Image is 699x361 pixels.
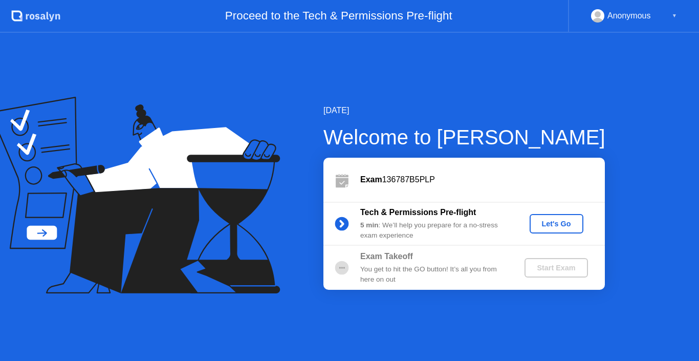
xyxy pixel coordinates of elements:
[360,264,508,285] div: You get to hit the GO button! It’s all you from here on out
[323,122,605,153] div: Welcome to [PERSON_NAME]
[607,9,651,23] div: Anonymous
[525,258,587,278] button: Start Exam
[360,221,379,229] b: 5 min
[323,104,605,117] div: [DATE]
[360,252,413,261] b: Exam Takeoff
[534,220,579,228] div: Let's Go
[360,220,508,241] div: : We’ll help you prepare for a no-stress exam experience
[672,9,677,23] div: ▼
[360,174,605,186] div: 136787B5PLP
[530,214,583,233] button: Let's Go
[360,208,476,217] b: Tech & Permissions Pre-flight
[360,175,382,184] b: Exam
[529,264,583,272] div: Start Exam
